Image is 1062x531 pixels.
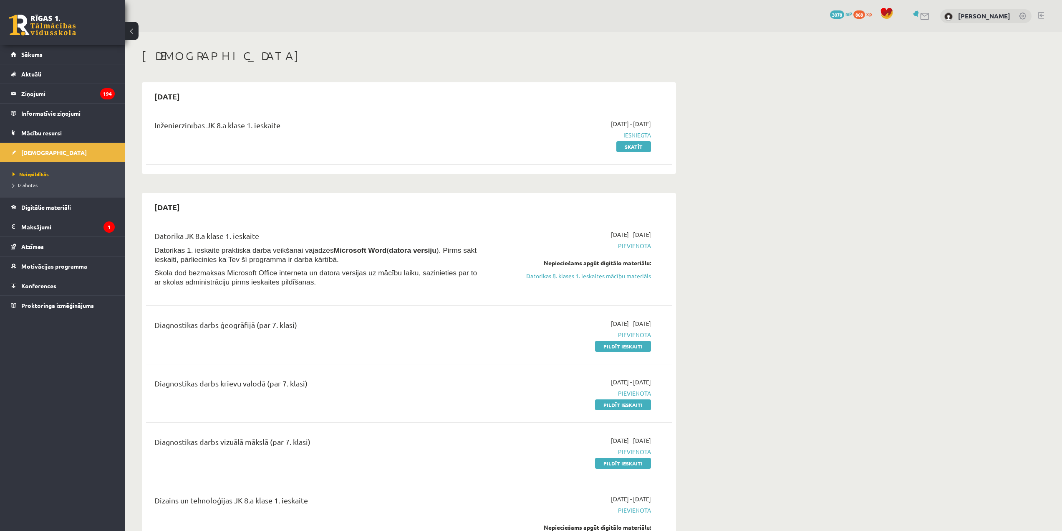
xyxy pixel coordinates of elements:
div: Datorika JK 8.a klase 1. ieskaite [154,230,481,246]
a: 868 xp [853,10,876,17]
span: Atzīmes [21,243,44,250]
span: [DATE] - [DATE] [611,119,651,128]
a: Rīgas 1. Tālmācības vidusskola [9,15,76,36]
i: 194 [100,88,115,99]
i: 1 [103,221,115,233]
h2: [DATE] [146,197,188,217]
a: Atzīmes [11,237,115,256]
img: Daniils Gajevskis [944,13,953,21]
a: Pildīt ieskaiti [595,458,651,469]
span: Datorikas 1. ieskaitē praktiskā darba veikšanai vajadzēs ( ). Pirms sākt ieskaiti, pārliecinies k... [154,246,477,264]
a: Neizpildītās [13,170,117,178]
span: Konferences [21,282,56,290]
div: Dizains un tehnoloģijas JK 8.a klase 1. ieskaite [154,495,481,510]
div: Diagnostikas darbs ģeogrāfijā (par 7. klasi) [154,319,481,335]
h2: [DATE] [146,86,188,106]
span: Iesniegta [494,131,651,140]
span: Pievienota [494,330,651,339]
legend: Ziņojumi [21,84,115,103]
a: Motivācijas programma [11,257,115,276]
a: Datorikas 8. klases 1. ieskaites mācību materiāls [494,272,651,280]
legend: Informatīvie ziņojumi [21,104,115,123]
h1: [DEMOGRAPHIC_DATA] [142,49,676,63]
div: Inženierzinības JK 8.a klase 1. ieskaite [154,119,481,135]
span: Pievienota [494,389,651,398]
span: Neizpildītās [13,171,49,178]
a: Ziņojumi194 [11,84,115,103]
span: Motivācijas programma [21,262,87,270]
a: Pildīt ieskaiti [595,399,651,410]
a: Maksājumi1 [11,217,115,236]
a: Proktoringa izmēģinājums [11,296,115,315]
div: Nepieciešams apgūt digitālo materiālu: [494,259,651,267]
span: Proktoringa izmēģinājums [21,302,94,309]
span: Skola dod bezmaksas Microsoft Office interneta un datora versijas uz mācību laiku, sazinieties pa... [154,269,477,286]
span: [DATE] - [DATE] [611,319,651,328]
div: Diagnostikas darbs vizuālā mākslā (par 7. klasi) [154,436,481,452]
span: Mācību resursi [21,129,62,137]
legend: Maksājumi [21,217,115,236]
span: [DATE] - [DATE] [611,436,651,445]
a: Pildīt ieskaiti [595,341,651,352]
span: xp [866,10,872,17]
a: Informatīvie ziņojumi [11,104,115,123]
span: Aktuāli [21,70,41,78]
span: 3078 [830,10,844,19]
b: datora versiju [389,246,436,254]
span: [DEMOGRAPHIC_DATA] [21,149,87,156]
a: Konferences [11,276,115,295]
a: [DEMOGRAPHIC_DATA] [11,143,115,162]
a: [PERSON_NAME] [958,12,1010,20]
div: Diagnostikas darbs krievu valodā (par 7. klasi) [154,378,481,393]
b: Microsoft Word [334,246,387,254]
span: Digitālie materiāli [21,203,71,211]
a: Skatīt [616,141,651,152]
a: Digitālie materiāli [11,198,115,217]
span: Pievienota [494,447,651,456]
a: Aktuāli [11,64,115,84]
a: Mācību resursi [11,123,115,142]
span: mP [845,10,852,17]
span: Izlabotās [13,182,38,188]
a: 3078 mP [830,10,852,17]
span: Pievienota [494,506,651,515]
a: Izlabotās [13,181,117,189]
span: [DATE] - [DATE] [611,230,651,239]
span: Sākums [21,51,43,58]
a: Sākums [11,45,115,64]
span: [DATE] - [DATE] [611,495,651,503]
span: [DATE] - [DATE] [611,378,651,386]
span: 868 [853,10,865,19]
span: Pievienota [494,241,651,250]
